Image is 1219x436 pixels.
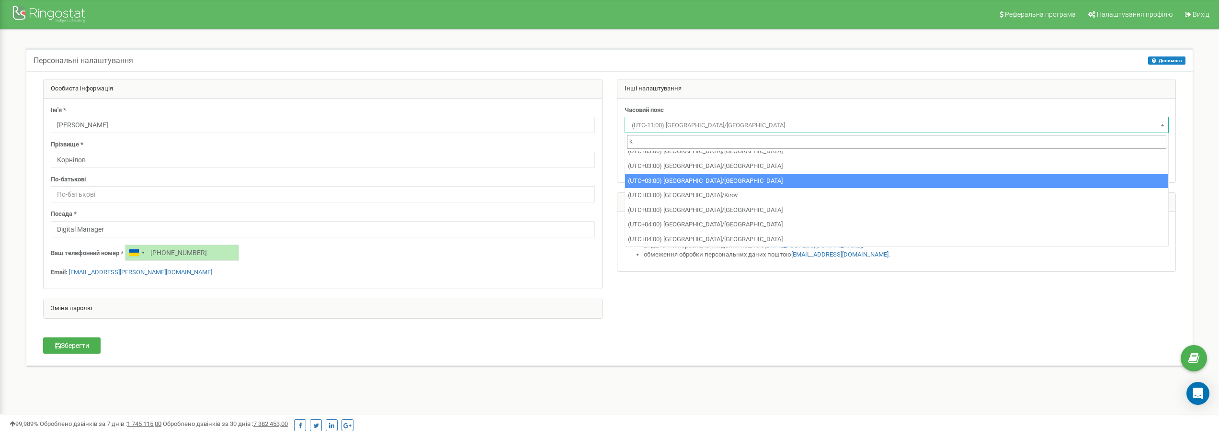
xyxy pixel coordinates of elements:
[625,188,1168,203] li: (UTC+03:00) [GEOGRAPHIC_DATA]/Kirov
[625,159,1168,174] li: (UTC+03:00) [GEOGRAPHIC_DATA]/[GEOGRAPHIC_DATA]
[51,186,595,202] input: По-батькові
[51,152,595,168] input: Прізвище
[51,268,68,276] strong: Email:
[44,299,602,318] div: Зміна паролю
[10,420,38,427] span: 99,989%
[51,221,595,237] input: Посада
[253,420,288,427] u: 7 382 453,00
[125,245,148,260] div: Telephone country code
[43,337,101,354] button: Зберегти
[625,232,1168,247] li: (UTC+04:00) [GEOGRAPHIC_DATA]/[GEOGRAPHIC_DATA]
[1005,11,1076,18] span: Реферальна програма
[1186,382,1209,405] div: Open Intercom Messenger
[51,117,595,133] input: Ім'я
[644,250,1169,259] li: обмеження обробки персональних даних поштою .
[40,420,161,427] span: Оброблено дзвінків за 7 днів :
[51,249,124,258] label: Ваш телефонний номер *
[51,106,66,115] label: Ім'я *
[51,210,77,219] label: Посада *
[69,268,212,276] a: [EMAIL_ADDRESS][PERSON_NAME][DOMAIN_NAME]
[1193,11,1209,18] span: Вихід
[625,174,1168,189] li: (UTC+03:00) [GEOGRAPHIC_DATA]/[GEOGRAPHIC_DATA]
[625,106,664,115] label: Часовий пояс
[51,140,83,149] label: Прізвище *
[625,217,1168,232] li: (UTC+04:00) [GEOGRAPHIC_DATA]/[GEOGRAPHIC_DATA]
[791,251,889,258] a: [EMAIL_ADDRESS][DOMAIN_NAME]
[51,175,86,184] label: По-батькові
[1148,56,1185,65] button: Допомога
[628,119,1165,132] span: (UTC-11:00) Pacific/Midway
[617,193,1176,212] div: Інформація про конфіденційність данних
[44,79,602,99] div: Особиста інформація
[625,203,1168,218] li: (UTC+03:00) [GEOGRAPHIC_DATA]/[GEOGRAPHIC_DATA]
[625,117,1169,133] span: (UTC-11:00) Pacific/Midway
[1097,11,1173,18] span: Налаштування профілю
[163,420,288,427] span: Оброблено дзвінків за 30 днів :
[34,56,133,65] h5: Персональні налаштування
[127,420,161,427] u: 1 745 115,00
[125,245,239,261] input: +1-800-555-55-55
[617,79,1176,99] div: Інші налаштування
[625,144,1168,159] li: (UTC+03:00) [GEOGRAPHIC_DATA]/[GEOGRAPHIC_DATA]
